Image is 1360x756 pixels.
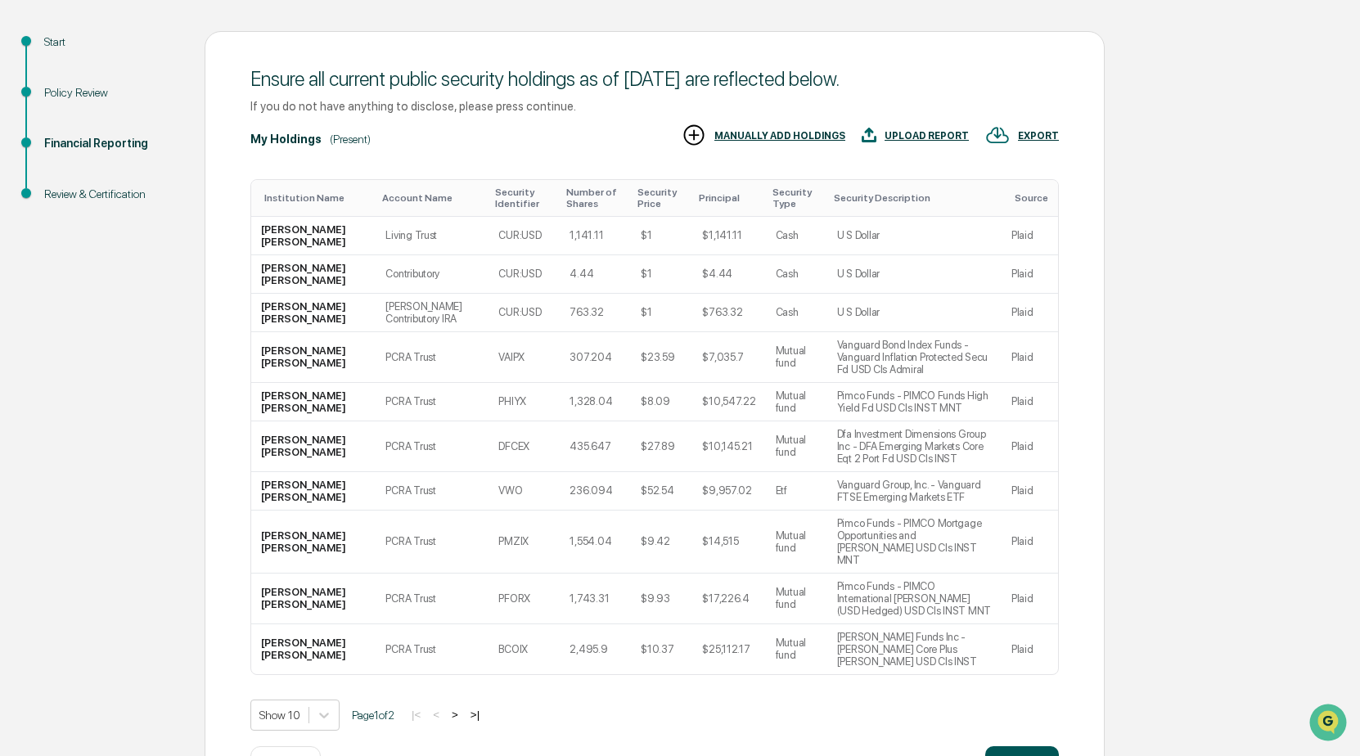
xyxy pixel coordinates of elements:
[631,574,692,624] td: $9.93
[1015,192,1052,204] div: Toggle SortBy
[827,624,1002,674] td: [PERSON_NAME] Funds Inc - [PERSON_NAME] Core Plus [PERSON_NAME] USD Cls INST
[1002,511,1058,574] td: Plaid
[1308,702,1352,746] iframe: Open customer support
[827,217,1002,255] td: U S Dollar
[692,574,765,624] td: $17,226.4
[376,217,489,255] td: Living Trust
[44,34,178,51] div: Start
[10,231,110,260] a: 🔎Data Lookup
[250,133,322,146] div: My Holdings
[827,332,1002,383] td: Vanguard Bond Index Funds - Vanguard Inflation Protected Secu Fd USD Cls Admiral
[251,624,376,674] td: [PERSON_NAME] [PERSON_NAME]
[560,472,631,511] td: 236.094
[489,255,560,294] td: CUR:USD
[489,574,560,624] td: PFORX
[692,511,765,574] td: $14,515
[631,624,692,674] td: $10.37
[692,383,765,421] td: $10,547.22
[766,255,827,294] td: Cash
[682,123,706,147] img: MANUALLY ADD HOLDINGS
[827,421,1002,472] td: Dfa Investment Dimensions Group Inc - DFA Emerging Markets Core Eqt 2 Port Fd USD Cls INST
[428,708,444,722] button: <
[376,574,489,624] td: PCRA Trust
[466,708,484,722] button: >|
[1002,332,1058,383] td: Plaid
[560,511,631,574] td: 1,554.04
[489,383,560,421] td: PHIYX
[692,624,765,674] td: $25,112.17
[827,472,1002,511] td: Vanguard Group, Inc. - Vanguard FTSE Emerging Markets ETF
[692,472,765,511] td: $9,957.02
[766,624,827,674] td: Mutual fund
[766,472,827,511] td: Etf
[1002,472,1058,511] td: Plaid
[278,130,298,150] button: Start new chat
[489,294,560,332] td: CUR:USD
[631,332,692,383] td: $23.59
[560,383,631,421] td: 1,328.04
[56,142,207,155] div: We're available if you need us!
[489,421,560,472] td: DFCEX
[772,187,821,209] div: Toggle SortBy
[376,255,489,294] td: Contributory
[376,624,489,674] td: PCRA Trust
[376,332,489,383] td: PCRA Trust
[834,192,995,204] div: Toggle SortBy
[382,192,482,204] div: Toggle SortBy
[251,574,376,624] td: [PERSON_NAME] [PERSON_NAME]
[631,255,692,294] td: $1
[489,472,560,511] td: VWO
[44,135,178,152] div: Financial Reporting
[692,294,765,332] td: $763.32
[495,187,553,209] div: Toggle SortBy
[489,217,560,255] td: CUR:USD
[560,624,631,674] td: 2,495.9
[251,294,376,332] td: [PERSON_NAME] [PERSON_NAME]
[566,187,624,209] div: Toggle SortBy
[376,383,489,421] td: PCRA Trust
[766,421,827,472] td: Mutual fund
[251,332,376,383] td: [PERSON_NAME] [PERSON_NAME]
[250,99,1059,113] div: If you do not have anything to disclose, please press continue.
[251,421,376,472] td: [PERSON_NAME] [PERSON_NAME]
[766,383,827,421] td: Mutual fund
[560,574,631,624] td: 1,743.31
[407,708,426,722] button: |<
[692,332,765,383] td: $7,035.7
[135,206,203,223] span: Attestations
[885,130,969,142] div: UPLOAD REPORT
[1002,421,1058,472] td: Plaid
[827,383,1002,421] td: Pimco Funds - PIMCO Funds High Yield Fd USD Cls INST MNT
[985,123,1010,147] img: EXPORT
[264,192,369,204] div: Toggle SortBy
[631,294,692,332] td: $1
[330,133,371,146] div: (Present)
[637,187,686,209] div: Toggle SortBy
[33,206,106,223] span: Preclearance
[766,332,827,383] td: Mutual fund
[631,472,692,511] td: $52.54
[56,125,268,142] div: Start new chat
[352,709,394,722] span: Page 1 of 2
[376,511,489,574] td: PCRA Trust
[766,294,827,332] td: Cash
[376,294,489,332] td: [PERSON_NAME] Contributory IRA
[115,277,198,290] a: Powered byPylon
[250,67,1059,91] div: Ensure all current public security holdings as of [DATE] are reflected below.
[699,192,759,204] div: Toggle SortBy
[251,472,376,511] td: [PERSON_NAME] [PERSON_NAME]
[489,624,560,674] td: BCOIX
[119,208,132,221] div: 🗄️
[692,421,765,472] td: $10,145.21
[1018,130,1059,142] div: EXPORT
[560,255,631,294] td: 4.44
[163,277,198,290] span: Pylon
[692,255,765,294] td: $4.44
[766,511,827,574] td: Mutual fund
[766,574,827,624] td: Mutual fund
[489,511,560,574] td: PMZIX
[251,383,376,421] td: [PERSON_NAME] [PERSON_NAME]
[560,217,631,255] td: 1,141.11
